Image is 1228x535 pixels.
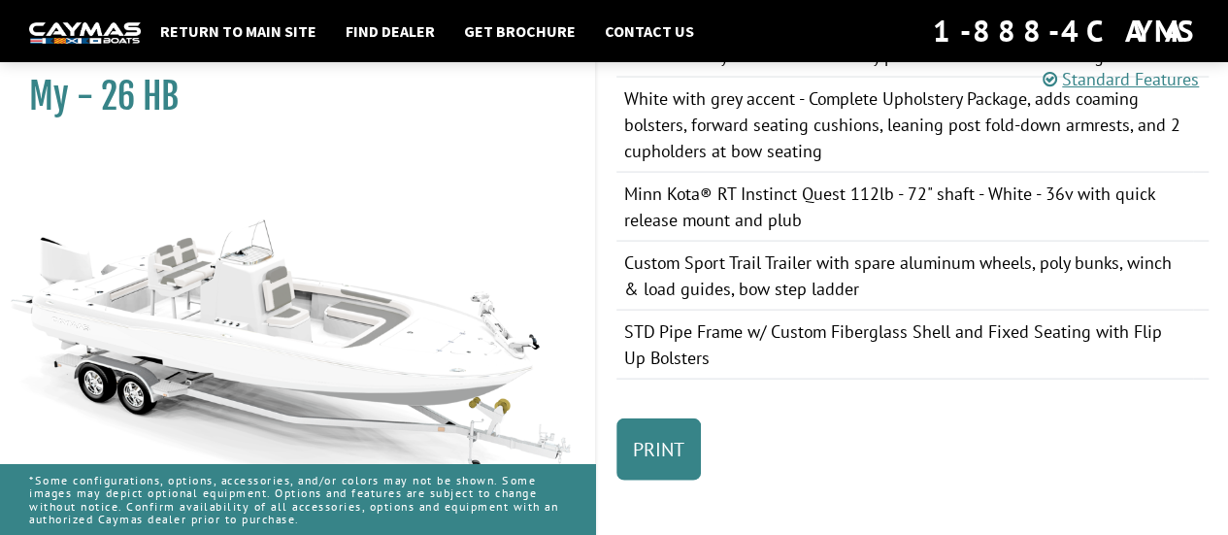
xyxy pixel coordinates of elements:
[933,10,1199,52] div: 1-888-4CAYMAS
[616,78,1194,173] td: White with grey accent - Complete Upholstery Package, adds coaming bolsters, forward seating cush...
[1043,68,1199,90] a: Standard Features
[616,242,1194,311] td: Custom Sport Trail Trailer with spare aluminum wheels, poly bunks, winch & load guides, bow step ...
[595,18,704,44] a: Contact Us
[454,18,585,44] a: Get Brochure
[29,464,566,535] p: *Some configurations, options, accessories, and/or colors may not be shown. Some images may depic...
[616,418,701,481] a: Print
[616,311,1194,380] td: STD Pipe Frame w/ Custom Fiberglass Shell and Fixed Seating with Flip Up Bolsters
[150,18,326,44] a: Return to main site
[29,22,141,43] img: white-logo-c9c8dbefe5ff5ceceb0f0178aa75bf4bb51f6bca0971e226c86eb53dfe498488.png
[336,18,445,44] a: Find Dealer
[29,75,547,118] h1: My - 26 HB
[616,173,1194,242] td: Minn Kota® RT Instinct Quest 112lb - 72" shaft - White - 36v with quick release mount and plub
